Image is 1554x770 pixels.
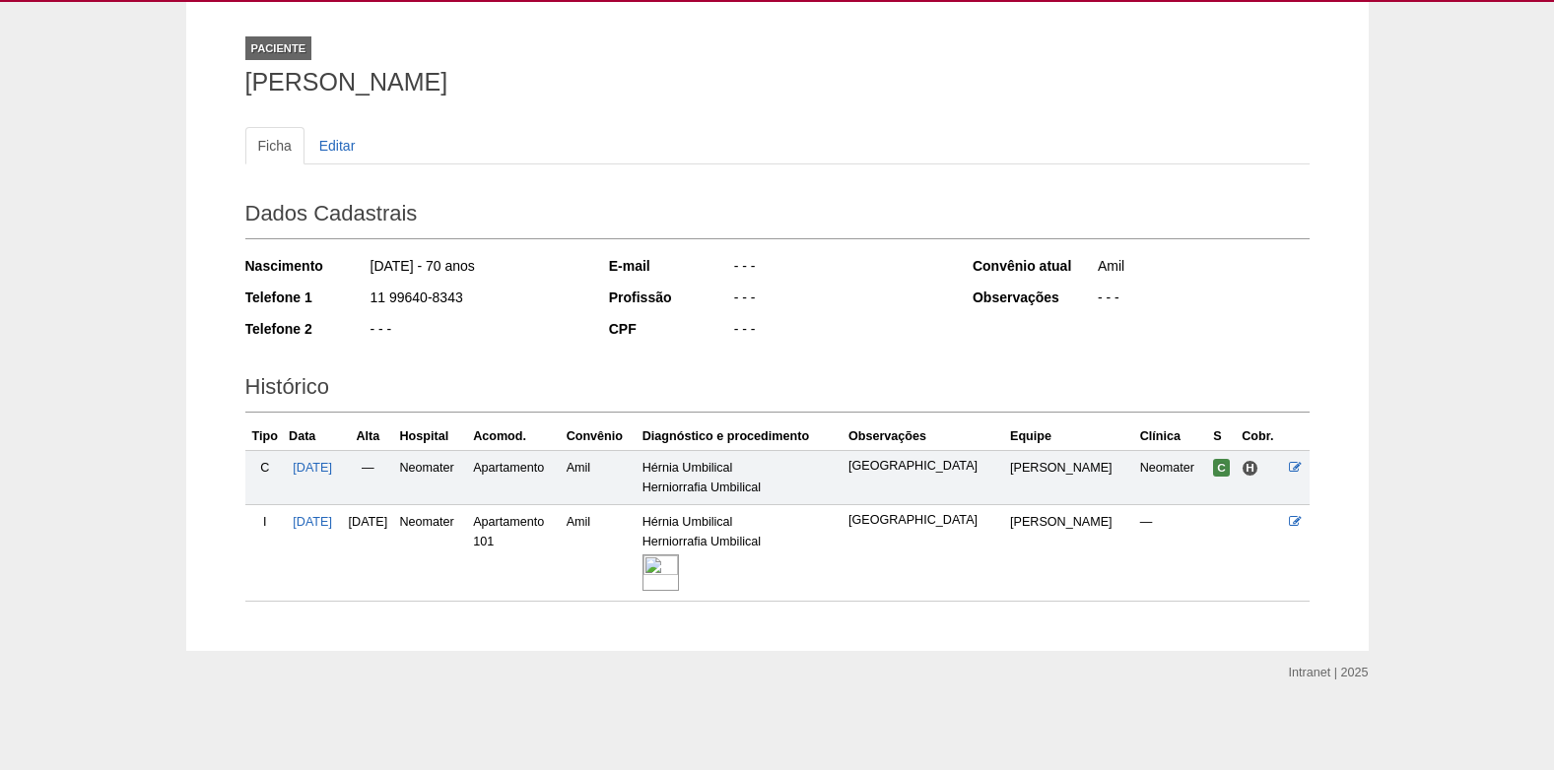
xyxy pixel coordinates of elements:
[1213,459,1230,477] span: Confirmada
[395,422,469,451] th: Hospital
[1006,450,1136,504] td: [PERSON_NAME]
[245,422,286,451] th: Tipo
[732,288,946,312] div: - - -
[1096,256,1310,281] div: Amil
[609,319,732,339] div: CPF
[639,422,845,451] th: Diagnóstico e procedimento
[249,512,282,532] div: I
[469,422,563,451] th: Acomod.
[563,450,639,504] td: Amil
[369,319,582,344] div: - - -
[848,512,1002,529] p: [GEOGRAPHIC_DATA]
[369,288,582,312] div: 11 99640-8343
[245,288,369,307] div: Telefone 1
[245,36,312,60] div: Paciente
[395,450,469,504] td: Neomater
[245,367,1310,413] h2: Histórico
[1006,422,1136,451] th: Equipe
[1209,422,1238,451] th: S
[732,256,946,281] div: - - -
[349,515,388,529] span: [DATE]
[1096,288,1310,312] div: - - -
[1136,504,1210,601] td: —
[245,256,369,276] div: Nascimento
[369,256,582,281] div: [DATE] - 70 anos
[1238,422,1284,451] th: Cobr.
[293,515,332,529] a: [DATE]
[639,504,845,601] td: Hérnia Umbilical Herniorrafia Umbilical
[639,450,845,504] td: Hérnia Umbilical Herniorrafia Umbilical
[285,422,340,451] th: Data
[245,194,1310,239] h2: Dados Cadastrais
[732,319,946,344] div: - - -
[340,422,395,451] th: Alta
[563,422,639,451] th: Convênio
[563,504,639,601] td: Amil
[1289,663,1369,682] div: Intranet | 2025
[469,504,563,601] td: Apartamento 101
[306,127,369,164] a: Editar
[340,450,395,504] td: —
[845,422,1006,451] th: Observações
[245,319,369,339] div: Telefone 2
[293,461,332,475] a: [DATE]
[469,450,563,504] td: Apartamento
[973,288,1096,307] div: Observações
[1006,504,1136,601] td: [PERSON_NAME]
[249,458,282,478] div: C
[973,256,1096,276] div: Convênio atual
[245,127,304,164] a: Ficha
[609,256,732,276] div: E-mail
[609,288,732,307] div: Profissão
[245,70,1310,95] h1: [PERSON_NAME]
[1242,460,1258,477] span: Hospital
[395,504,469,601] td: Neomater
[1136,422,1210,451] th: Clínica
[848,458,1002,475] p: [GEOGRAPHIC_DATA]
[1136,450,1210,504] td: Neomater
